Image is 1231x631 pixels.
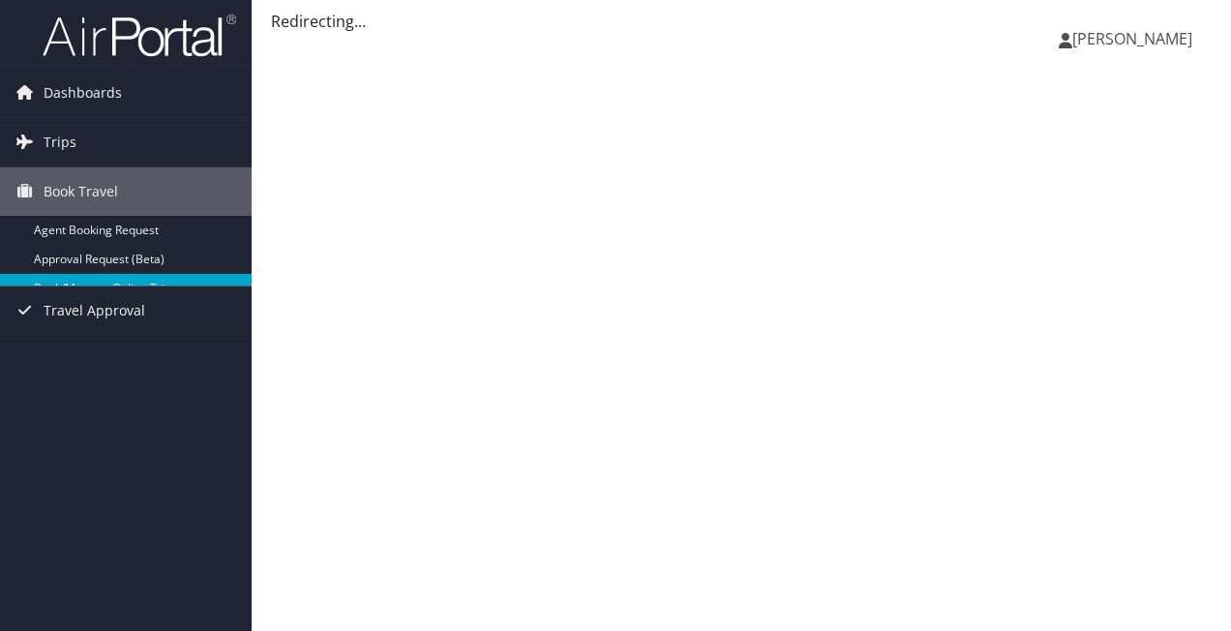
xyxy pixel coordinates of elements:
[44,118,76,166] span: Trips
[44,167,118,216] span: Book Travel
[44,69,122,117] span: Dashboards
[1059,10,1212,68] a: [PERSON_NAME]
[44,286,145,335] span: Travel Approval
[271,10,1212,33] div: Redirecting...
[1072,28,1192,49] span: [PERSON_NAME]
[43,13,236,58] img: airportal-logo.png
